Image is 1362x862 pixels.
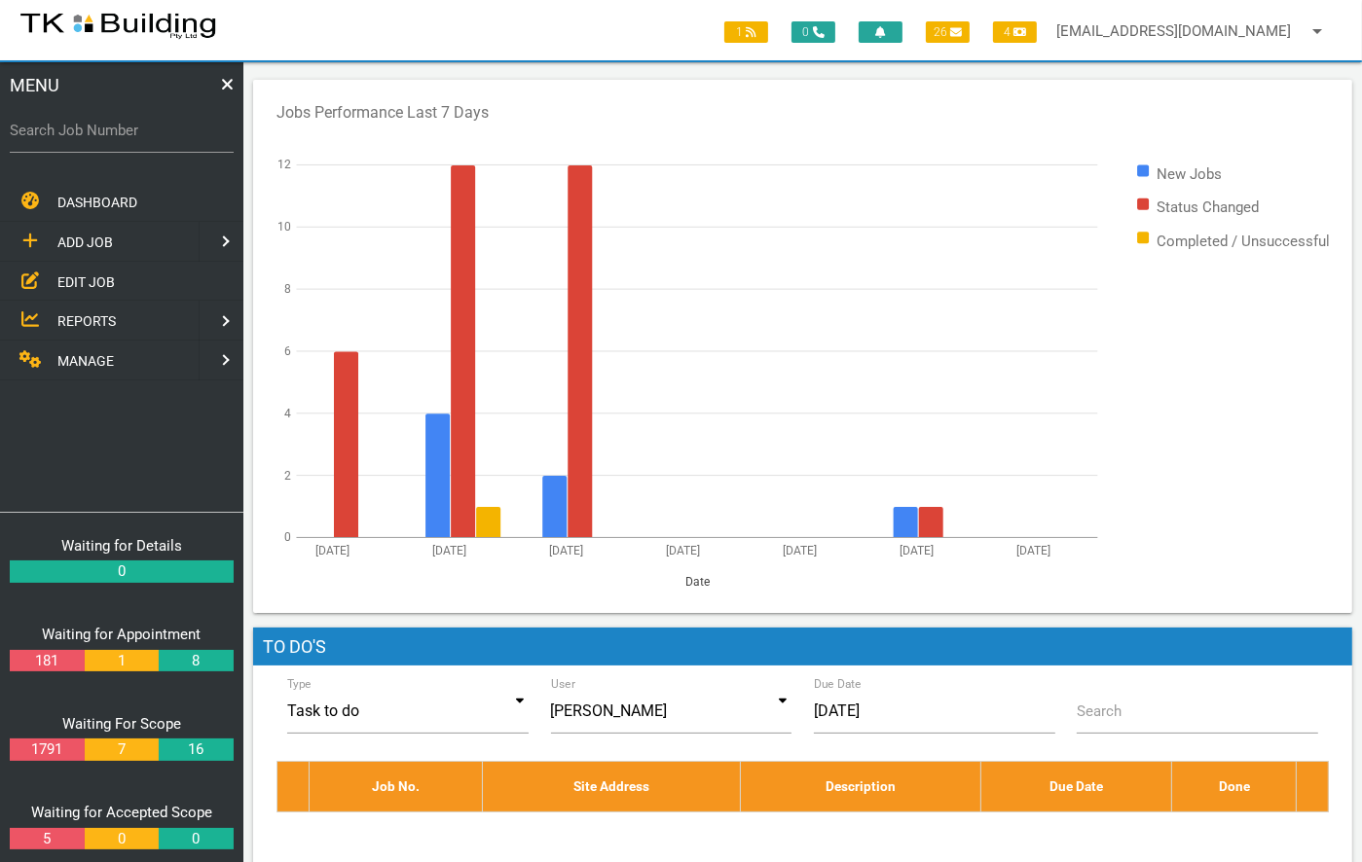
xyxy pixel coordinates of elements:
[159,738,233,761] a: 16
[284,406,291,419] text: 4
[724,21,768,43] span: 1
[57,273,115,289] span: EDIT JOB
[900,543,934,557] text: [DATE]
[62,715,181,733] a: Waiting For Scope
[666,543,700,557] text: [DATE]
[287,675,312,693] label: Type
[85,650,159,672] a: 1
[993,21,1037,43] span: 4
[284,282,291,296] text: 8
[10,72,59,98] span: MENU
[85,828,159,850] a: 0
[814,675,862,693] label: Due Date
[61,537,182,555] a: Waiting for Details
[1157,232,1330,249] text: Completed / Unsuccessful
[19,10,217,41] img: s3file
[791,21,835,43] span: 0
[277,158,291,171] text: 12
[783,543,817,557] text: [DATE]
[309,762,483,811] th: Job No.
[85,738,159,761] a: 7
[980,762,1171,811] th: Due Date
[284,468,291,482] text: 2
[10,560,234,583] a: 0
[1077,700,1122,723] label: Search
[31,804,212,821] a: Waiting for Accepted Scope
[926,21,970,43] span: 26
[277,220,291,233] text: 10
[551,675,575,693] label: User
[159,828,233,850] a: 0
[57,195,137,210] span: DASHBOARD
[57,234,113,250] span: ADD JOB
[57,353,114,369] span: MANAGE
[57,313,116,329] span: REPORTS
[1157,164,1222,182] text: New Jobs
[43,626,202,643] a: Waiting for Appointment
[10,120,234,142] label: Search Job Number
[741,762,981,811] th: Description
[253,628,1352,666] h1: To Do's
[1172,762,1297,811] th: Done
[685,575,710,589] text: Date
[10,738,84,761] a: 1791
[276,103,489,122] text: Jobs Performance Last 7 Days
[432,543,466,557] text: [DATE]
[284,344,291,358] text: 6
[10,828,84,850] a: 5
[315,543,350,557] text: [DATE]
[1157,198,1259,216] text: Status Changed
[549,543,583,557] text: [DATE]
[1017,543,1051,557] text: [DATE]
[10,650,84,672] a: 181
[483,762,741,811] th: Site Address
[159,650,233,672] a: 8
[284,530,291,544] text: 0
